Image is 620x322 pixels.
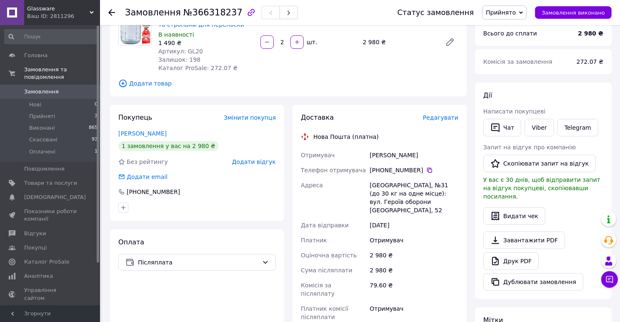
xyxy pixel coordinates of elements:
[301,113,334,121] span: Доставка
[232,158,276,165] span: Додати відгук
[301,182,323,189] span: Адреса
[125,8,181,18] span: Замовлення
[29,113,55,120] span: Прийняті
[305,38,318,46] div: шт.
[368,178,460,218] div: [GEOGRAPHIC_DATA], №31 (до 30 кг на одне місце): вул. Героїв оборони [GEOGRAPHIC_DATA], 52
[483,273,583,291] button: Дублювати замовлення
[442,34,458,50] a: Редагувати
[127,158,168,165] span: Без рейтингу
[118,113,152,121] span: Покупець
[29,124,55,132] span: Виконані
[158,48,203,55] span: Артикул: GL20
[557,119,598,136] a: Telegram
[89,124,97,132] span: 865
[486,9,516,16] span: Прийнято
[29,101,41,108] span: Нові
[368,278,460,301] div: 79.60 ₴
[601,271,618,288] button: Чат з покупцем
[126,173,168,181] div: Додати email
[301,282,335,297] span: Комісія за післяплату
[483,119,521,136] button: Чат
[483,252,539,270] a: Друк PDF
[370,166,458,174] div: [PHONE_NUMBER]
[301,237,327,244] span: Платник
[368,248,460,263] div: 2 980 ₴
[301,267,352,274] span: Сума післяплати
[118,130,167,137] a: [PERSON_NAME]
[126,188,181,196] div: [PHONE_NUMBER]
[483,144,576,151] span: Запит на відгук про компанію
[24,88,59,96] span: Замовлення
[368,218,460,233] div: [DATE]
[483,231,565,249] a: Завантажити PDF
[483,207,545,225] button: Видати чек
[108,8,115,17] div: Повернутися назад
[24,66,100,81] span: Замовлення та повідомлення
[118,238,144,246] span: Оплата
[368,148,460,163] div: [PERSON_NAME]
[138,258,259,267] span: Післяплата
[118,141,219,151] div: 1 замовлення у вас на 2 980 ₴
[301,167,366,174] span: Телефон отримувача
[29,148,55,156] span: Оплачені
[224,114,276,121] span: Змінити покупця
[158,31,194,38] span: В наявності
[542,10,605,16] span: Замовлення виконано
[183,8,242,18] span: №366318237
[360,36,438,48] div: 2 980 ₴
[95,101,97,108] span: 0
[483,176,600,200] span: У вас є 30 днів, щоб відправити запит на відгук покупцеві, скопіювавши посилання.
[27,13,100,20] div: Ваш ID: 2811296
[24,179,77,187] span: Товари та послуги
[118,79,458,88] span: Додати товар
[535,6,612,19] button: Замовлення виконано
[24,208,77,223] span: Показники роботи компанії
[577,58,603,65] span: 272.07 ₴
[92,136,97,143] span: 93
[119,13,151,45] img: Бутель 20 л з гідрозатвором та стропами для переноски
[397,8,474,17] div: Статус замовлення
[301,252,357,259] span: Оціночна вартість
[95,113,97,120] span: 3
[301,222,349,229] span: Дата відправки
[483,91,492,99] span: Дії
[24,244,47,252] span: Покупці
[525,119,554,136] a: Viber
[311,133,381,141] div: Нова Пошта (платна)
[578,30,603,37] b: 2 980 ₴
[158,56,200,63] span: Залишок: 198
[29,136,57,143] span: Скасовані
[24,287,77,302] span: Управління сайтом
[95,148,97,156] span: 1
[24,194,86,201] span: [DEMOGRAPHIC_DATA]
[24,165,65,173] span: Повідомлення
[158,39,254,47] div: 1 490 ₴
[301,305,348,320] span: Платник комісії післяплати
[158,65,237,71] span: Каталог ProSale: 272.07 ₴
[483,58,552,65] span: Комісія за замовлення
[423,114,458,121] span: Редагувати
[24,258,69,266] span: Каталог ProSale
[483,108,545,115] span: Написати покупцеві
[24,52,47,59] span: Головна
[158,13,246,28] a: Бутель 20 л з гідрозатвором та стропами для переноски
[368,263,460,278] div: 2 980 ₴
[301,152,335,158] span: Отримувач
[24,272,53,280] span: Аналітика
[368,233,460,248] div: Отримувач
[117,173,168,181] div: Додати email
[483,155,596,172] button: Скопіювати запит на відгук
[483,30,537,37] span: Всього до сплати
[4,29,98,44] input: Пошук
[24,230,46,237] span: Відгуки
[27,5,90,13] span: Glassware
